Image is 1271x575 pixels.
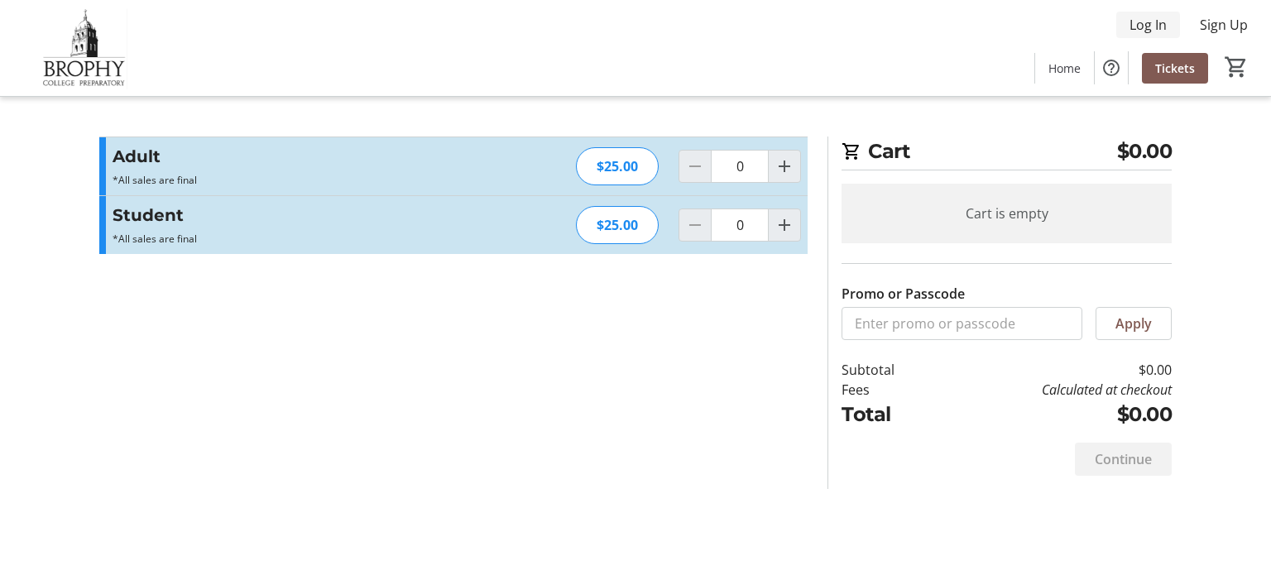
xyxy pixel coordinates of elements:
button: Log In [1116,12,1180,38]
td: Subtotal [842,360,938,380]
h2: Cart [842,137,1172,170]
button: Cart [1221,52,1251,82]
div: $25.00 [576,147,659,185]
div: $25.00 [576,206,659,244]
span: Apply [1115,314,1152,333]
input: Student Quantity [711,208,769,242]
input: Enter promo or passcode [842,307,1082,340]
h3: Student [113,203,474,228]
img: Brophy College Preparatory 's Logo [10,7,157,89]
td: $0.00 [938,360,1172,380]
span: *All sales are final [113,173,197,187]
h3: Adult [113,144,474,169]
button: Help [1095,51,1128,84]
button: Sign Up [1187,12,1261,38]
span: Home [1048,60,1081,77]
span: Sign Up [1200,15,1248,35]
span: Tickets [1155,60,1195,77]
div: Cart is empty [842,184,1172,243]
a: Home [1035,53,1094,84]
span: *All sales are final [113,232,197,246]
label: Promo or Passcode [842,284,965,304]
button: Increment by one [769,209,800,241]
input: Adult Quantity [711,150,769,183]
span: $0.00 [1117,137,1173,166]
td: Total [842,400,938,429]
td: Fees [842,380,938,400]
button: Increment by one [769,151,800,182]
td: $0.00 [938,400,1172,429]
td: Calculated at checkout [938,380,1172,400]
span: Log In [1130,15,1167,35]
a: Tickets [1142,53,1208,84]
button: Apply [1096,307,1172,340]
